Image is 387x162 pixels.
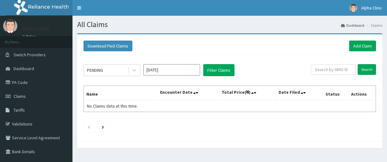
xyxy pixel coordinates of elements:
[341,23,364,28] a: Dashboard
[276,86,323,100] th: Date Filed
[88,124,90,130] a: Previous page
[102,124,104,130] a: Next page
[349,41,376,51] a: Add Claim
[84,86,158,100] th: Name
[77,20,382,29] h1: All Claims
[84,41,132,51] button: Download Paid Claims
[3,19,17,33] img: User Image
[219,86,276,100] th: Total Price(₦)
[14,52,46,58] span: Switch Providers
[14,93,26,99] span: Claims
[311,64,355,75] input: Search by HMO ID
[361,5,382,11] span: Alpha Clinic
[22,25,50,31] p: Alpha Clinic
[22,34,37,39] a: Online
[323,86,349,100] th: Status
[348,86,376,100] th: Actions
[365,23,382,28] li: Claims
[14,66,34,71] span: Dashboard
[143,64,200,75] input: Select Month and Year
[14,107,25,113] span: Tariffs
[358,64,376,75] input: Search
[203,64,234,76] button: Filter Claims
[87,103,138,109] span: No Claims data at this time.
[87,67,103,73] div: PENDING
[349,4,357,12] img: User Image
[157,86,219,100] th: Encounter Date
